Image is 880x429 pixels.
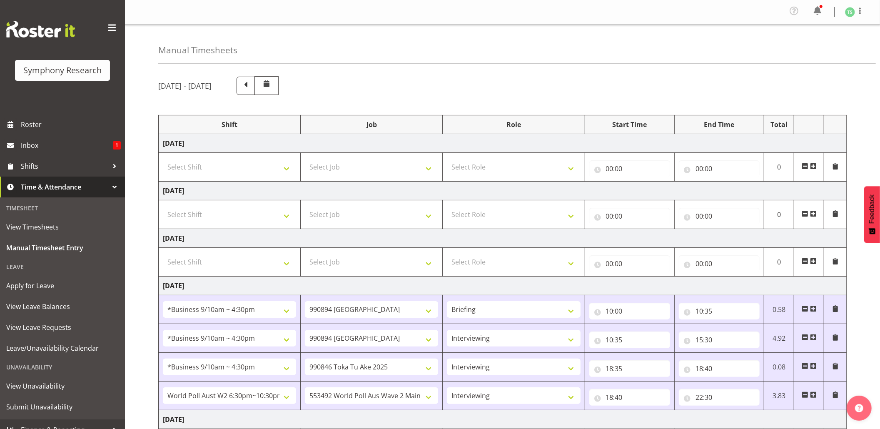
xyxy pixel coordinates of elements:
div: Total [768,120,790,130]
span: Shifts [21,160,108,172]
span: Time & Attendance [21,181,108,193]
td: 3.83 [764,382,794,410]
td: [DATE] [159,410,847,429]
h5: [DATE] - [DATE] [158,81,212,90]
input: Click to select... [679,303,760,319]
div: Timesheet [2,200,123,217]
span: Inbox [21,139,113,152]
a: View Unavailability [2,376,123,397]
button: Feedback - Show survey [864,186,880,243]
input: Click to select... [589,160,670,177]
input: Click to select... [679,360,760,377]
span: Feedback [868,195,876,224]
span: Submit Unavailability [6,401,119,413]
span: View Unavailability [6,380,119,392]
div: Leave [2,258,123,275]
input: Click to select... [589,360,670,377]
td: [DATE] [159,182,847,200]
td: [DATE] [159,277,847,295]
td: 4.92 [764,324,794,353]
div: Start Time [589,120,670,130]
td: [DATE] [159,229,847,248]
td: 0.08 [764,353,794,382]
td: [DATE] [159,134,847,153]
h4: Manual Timesheets [158,45,237,55]
input: Click to select... [589,389,670,406]
td: 0.58 [764,295,794,324]
div: Symphony Research [23,64,102,77]
span: View Leave Balances [6,300,119,313]
input: Click to select... [589,332,670,348]
span: View Leave Requests [6,321,119,334]
input: Click to select... [679,255,760,272]
a: Apply for Leave [2,275,123,296]
a: View Leave Requests [2,317,123,338]
div: Shift [163,120,296,130]
input: Click to select... [589,255,670,272]
div: Job [305,120,438,130]
div: Unavailability [2,359,123,376]
a: Leave/Unavailability Calendar [2,338,123,359]
div: End Time [679,120,760,130]
input: Click to select... [679,160,760,177]
img: Rosterit website logo [6,21,75,37]
input: Click to select... [589,303,670,319]
input: Click to select... [679,332,760,348]
td: 0 [764,153,794,182]
a: Manual Timesheet Entry [2,237,123,258]
span: View Timesheets [6,221,119,233]
img: tanya-stebbing1954.jpg [845,7,855,17]
input: Click to select... [589,208,670,224]
span: Apply for Leave [6,279,119,292]
a: Submit Unavailability [2,397,123,417]
td: 0 [764,248,794,277]
a: View Leave Balances [2,296,123,317]
img: help-xxl-2.png [855,404,863,412]
span: Roster [21,118,121,131]
td: 0 [764,200,794,229]
span: 1 [113,141,121,150]
input: Click to select... [679,208,760,224]
span: Leave/Unavailability Calendar [6,342,119,354]
span: Manual Timesheet Entry [6,242,119,254]
div: Role [447,120,580,130]
a: View Timesheets [2,217,123,237]
input: Click to select... [679,389,760,406]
